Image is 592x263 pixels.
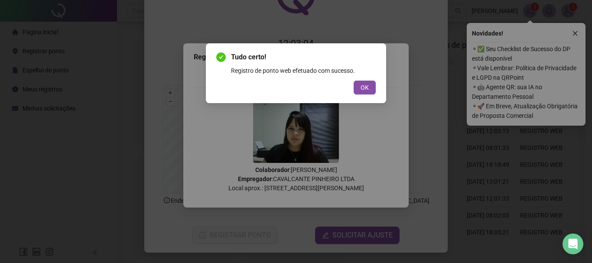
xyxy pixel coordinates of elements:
span: OK [361,83,369,92]
div: Open Intercom Messenger [563,234,583,254]
button: OK [354,81,376,94]
div: Registro de ponto web efetuado com sucesso. [231,66,376,75]
span: check-circle [216,52,226,62]
span: Tudo certo! [231,52,376,62]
